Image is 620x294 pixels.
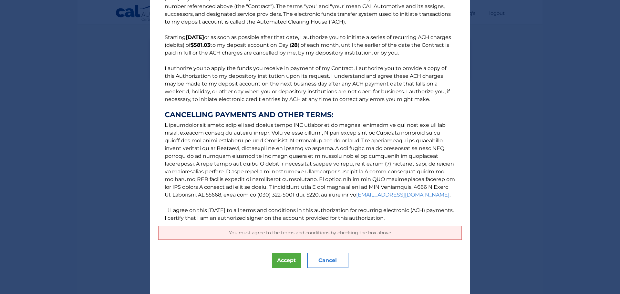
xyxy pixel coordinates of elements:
[272,253,301,268] button: Accept
[356,192,449,198] a: [EMAIL_ADDRESS][DOMAIN_NAME]
[291,42,298,48] b: 28
[186,34,204,40] b: [DATE]
[191,42,210,48] b: $581.03
[165,207,454,221] label: I agree on this [DATE] to all terms and conditions in this authorization for recurring electronic...
[229,230,391,236] span: You must agree to the terms and conditions by checking the box above
[165,111,455,119] strong: CANCELLING PAYMENTS AND OTHER TERMS:
[307,253,348,268] button: Cancel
